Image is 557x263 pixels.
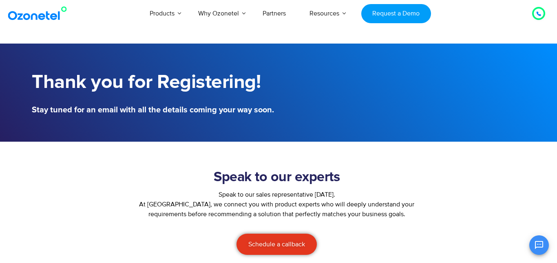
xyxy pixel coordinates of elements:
h1: Thank you for Registering! [32,71,274,94]
button: Open chat [529,235,549,255]
span: Schedule a callback [248,241,305,248]
h5: Stay tuned for an email with all the details coming your way soon. [32,106,274,114]
p: At [GEOGRAPHIC_DATA], we connect you with product experts who will deeply understand your require... [132,199,422,219]
h2: Speak to our experts [132,169,422,186]
a: Request a Demo [361,4,431,23]
div: Speak to our sales representative [DATE]. [132,190,422,199]
a: Schedule a callback [237,234,317,255]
